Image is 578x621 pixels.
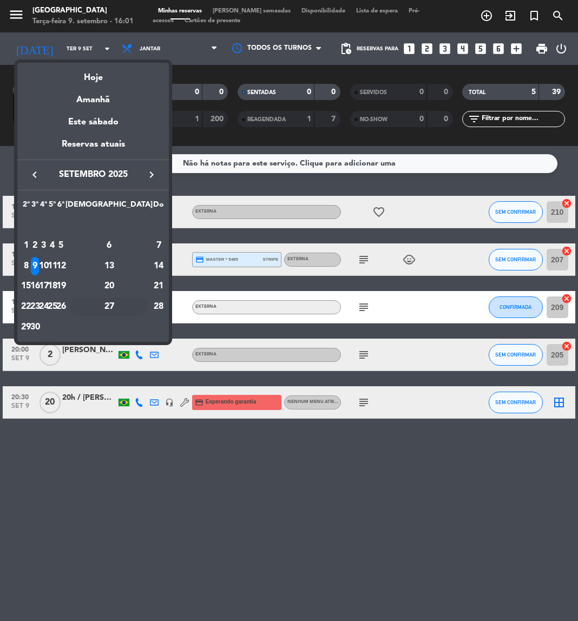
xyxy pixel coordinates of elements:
td: 21 de setembro de 2025 [153,276,165,296]
div: 12 [57,257,65,275]
div: 23 [31,298,39,316]
div: 3 [40,236,48,255]
td: 28 de setembro de 2025 [153,296,165,317]
td: 8 de setembro de 2025 [22,256,30,276]
th: Segunda-feira [22,199,30,215]
button: keyboard_arrow_right [142,168,161,182]
div: 18 [49,277,57,295]
td: 12 de setembro de 2025 [57,256,65,276]
td: 29 de setembro de 2025 [22,317,30,338]
th: Domingo [153,199,165,215]
td: 24 de setembro de 2025 [40,296,48,317]
th: Sábado [65,199,153,215]
div: 1 [22,236,30,255]
div: 6 [70,236,148,255]
div: 9 [31,257,39,275]
td: 4 de setembro de 2025 [48,235,57,256]
td: 26 de setembro de 2025 [57,296,65,317]
button: keyboard_arrow_left [25,168,44,182]
td: SET [22,215,165,235]
td: 20 de setembro de 2025 [65,276,153,296]
div: 7 [153,236,164,255]
td: 3 de setembro de 2025 [40,235,48,256]
div: 19 [57,277,65,295]
i: keyboard_arrow_right [145,168,158,181]
div: 21 [153,277,164,295]
td: 19 de setembro de 2025 [57,276,65,296]
th: Sexta-feira [57,199,65,215]
td: 27 de setembro de 2025 [65,296,153,317]
div: Amanhã [17,85,169,107]
div: 15 [22,277,30,295]
div: 28 [153,298,164,316]
div: 10 [40,257,48,275]
td: 9 de setembro de 2025 [31,256,40,276]
div: 20 [70,277,148,295]
div: 24 [40,298,48,316]
div: 11 [49,257,57,275]
div: 25 [49,298,57,316]
div: 13 [70,257,148,275]
td: 6 de setembro de 2025 [65,235,153,256]
div: 14 [153,257,164,275]
td: 2 de setembro de 2025 [31,235,40,256]
td: 30 de setembro de 2025 [31,317,40,338]
th: Terça-feira [31,199,40,215]
div: 22 [22,298,30,316]
td: 15 de setembro de 2025 [22,276,30,296]
td: 11 de setembro de 2025 [48,256,57,276]
td: 16 de setembro de 2025 [31,276,40,296]
div: 2 [31,236,39,255]
td: 18 de setembro de 2025 [48,276,57,296]
div: Este sábado [17,107,169,137]
div: Reservas atuais [17,137,169,160]
div: 4 [49,236,57,255]
td: 10 de setembro de 2025 [40,256,48,276]
div: 17 [40,277,48,295]
th: Quarta-feira [40,199,48,215]
td: 1 de setembro de 2025 [22,235,30,256]
div: 26 [57,298,65,316]
td: 14 de setembro de 2025 [153,256,165,276]
td: 17 de setembro de 2025 [40,276,48,296]
td: 25 de setembro de 2025 [48,296,57,317]
span: setembro 2025 [44,168,142,182]
div: 27 [70,298,148,316]
div: 30 [31,318,39,336]
td: 13 de setembro de 2025 [65,256,153,276]
div: 5 [57,236,65,255]
div: 29 [22,318,30,336]
td: 23 de setembro de 2025 [31,296,40,317]
div: 16 [31,277,39,295]
div: Hoje [17,63,169,85]
div: 8 [22,257,30,275]
td: 7 de setembro de 2025 [153,235,165,256]
td: 5 de setembro de 2025 [57,235,65,256]
i: keyboard_arrow_left [28,168,41,181]
td: 22 de setembro de 2025 [22,296,30,317]
th: Quinta-feira [48,199,57,215]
